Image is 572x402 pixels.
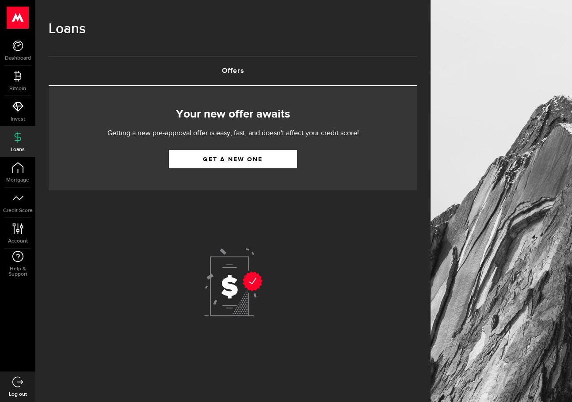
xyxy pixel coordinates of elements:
[169,150,297,168] a: Get a new one
[49,57,417,85] a: Offers
[535,365,572,402] iframe: LiveChat chat widget
[80,128,385,139] p: Getting a new pre-approval offer is easy, fast, and doesn't affect your credit score!
[49,56,417,86] ul: Tabs Navigation
[62,105,404,124] h2: Your new offer awaits
[49,18,417,41] h1: Loans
